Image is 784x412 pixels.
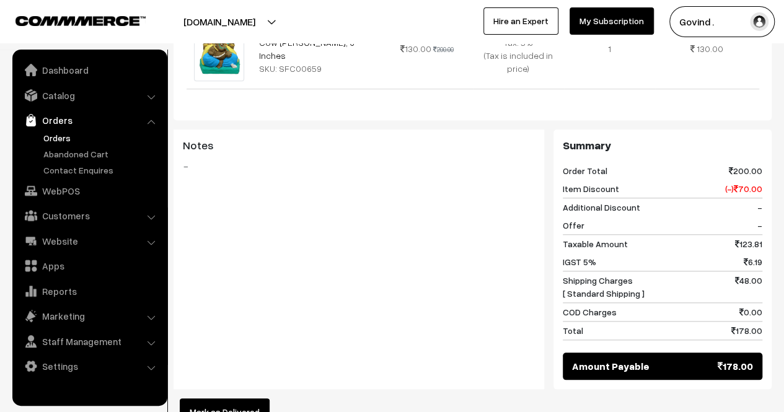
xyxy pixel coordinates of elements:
[572,359,650,374] span: Amount Payable
[183,139,535,152] h3: Notes
[259,62,374,75] div: SKU: SFC00659
[563,201,640,214] span: Additional Discount
[183,159,535,173] blockquote: -
[750,12,769,31] img: user
[563,255,596,268] span: IGST 5%
[563,324,583,337] span: Total
[731,324,762,337] span: 178.00
[608,43,611,54] span: 1
[15,16,146,25] img: COMMMERCE
[718,359,753,374] span: 178.00
[483,7,558,35] a: Hire an Expert
[725,182,762,195] span: (-) 70.00
[15,84,163,107] a: Catalog
[669,6,775,37] button: Govind .
[563,164,607,177] span: Order Total
[140,6,299,37] button: [DOMAIN_NAME]
[40,131,163,144] a: Orders
[259,24,369,61] a: [PERSON_NAME] made with Cow [PERSON_NAME], 6 Inches
[563,182,619,195] span: Item Discount
[15,204,163,227] a: Customers
[563,237,628,250] span: Taxable Amount
[484,24,553,74] span: HSN: 31010091 Tax: 5% (Tax is included in price)
[400,43,431,54] span: 130.00
[15,330,163,353] a: Staff Management
[757,201,762,214] span: -
[40,164,163,177] a: Contact Enquires
[40,147,163,160] a: Abandoned Cart
[735,237,762,250] span: 123.81
[729,164,762,177] span: 200.00
[15,355,163,377] a: Settings
[563,305,617,318] span: COD Charges
[735,274,762,300] span: 48.00
[433,45,454,53] strike: 200.00
[570,7,654,35] a: My Subscription
[563,274,645,300] span: Shipping Charges [ Standard Shipping ]
[15,12,124,27] a: COMMMERCE
[563,219,584,232] span: Offer
[15,255,163,277] a: Apps
[15,180,163,202] a: WebPOS
[757,219,762,232] span: -
[563,139,762,152] h3: Summary
[194,16,244,81] img: ganeshji-idol-6inch-front.png
[744,255,762,268] span: 6.19
[697,43,723,54] span: 130.00
[15,109,163,131] a: Orders
[15,280,163,302] a: Reports
[15,305,163,327] a: Marketing
[739,305,762,318] span: 0.00
[15,230,163,252] a: Website
[15,59,163,81] a: Dashboard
